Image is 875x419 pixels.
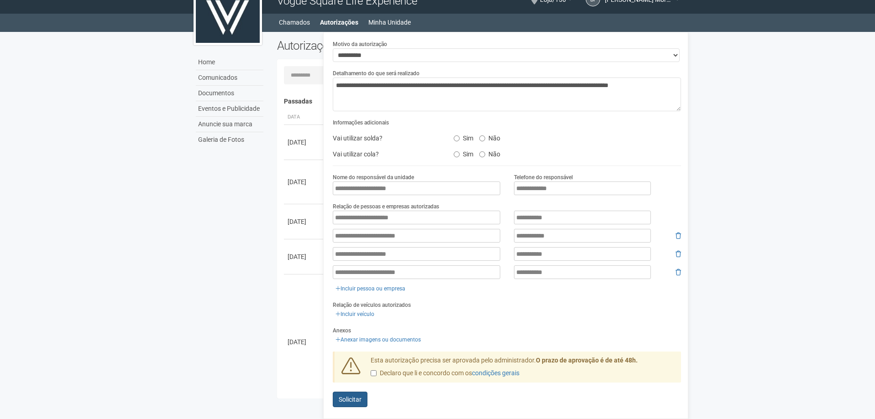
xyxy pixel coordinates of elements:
[196,86,263,101] a: Documentos
[288,138,321,147] div: [DATE]
[288,217,321,226] div: [DATE]
[333,69,419,78] label: Detalhamento do que será realizado
[454,151,460,157] input: Sim
[676,233,681,239] i: Remover
[333,326,351,335] label: Anexos
[333,40,387,48] label: Motivo da autorização
[333,202,439,211] label: Relação de pessoas e empresas autorizadas
[333,335,424,345] a: Anexar imagens ou documentos
[514,173,573,181] label: Telefone do responsável
[454,147,473,158] label: Sim
[196,70,263,86] a: Comunicados
[479,147,500,158] label: Não
[472,369,519,377] a: condições gerais
[196,101,263,117] a: Eventos e Publicidade
[333,284,408,294] a: Incluir pessoa ou empresa
[288,177,321,186] div: [DATE]
[320,16,358,29] a: Autorizações
[454,131,473,142] label: Sim
[196,55,263,70] a: Home
[326,147,446,161] div: Vai utilizar cola?
[333,309,377,319] a: Incluir veículo
[333,301,411,309] label: Relação de veículos autorizados
[333,392,367,407] button: Solicitar
[284,98,675,105] h4: Passadas
[676,251,681,257] i: Remover
[333,119,389,127] label: Informações adicionais
[333,173,414,181] label: Nome do responsável da unidade
[364,356,681,383] div: Esta autorização precisa ser aprovada pelo administrador.
[371,370,377,376] input: Declaro que li e concordo com oscondições gerais
[288,337,321,347] div: [DATE]
[288,252,321,261] div: [DATE]
[371,369,519,378] label: Declaro que li e concordo com os
[196,117,263,132] a: Anuncie sua marca
[368,16,411,29] a: Minha Unidade
[277,39,472,52] h2: Autorizações
[479,151,485,157] input: Não
[479,131,500,142] label: Não
[279,16,310,29] a: Chamados
[676,269,681,275] i: Remover
[196,132,263,147] a: Galeria de Fotos
[326,131,446,145] div: Vai utilizar solda?
[454,135,460,141] input: Sim
[284,110,325,125] th: Data
[479,135,485,141] input: Não
[339,396,362,403] span: Solicitar
[536,357,638,364] strong: O prazo de aprovação é de até 48h.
